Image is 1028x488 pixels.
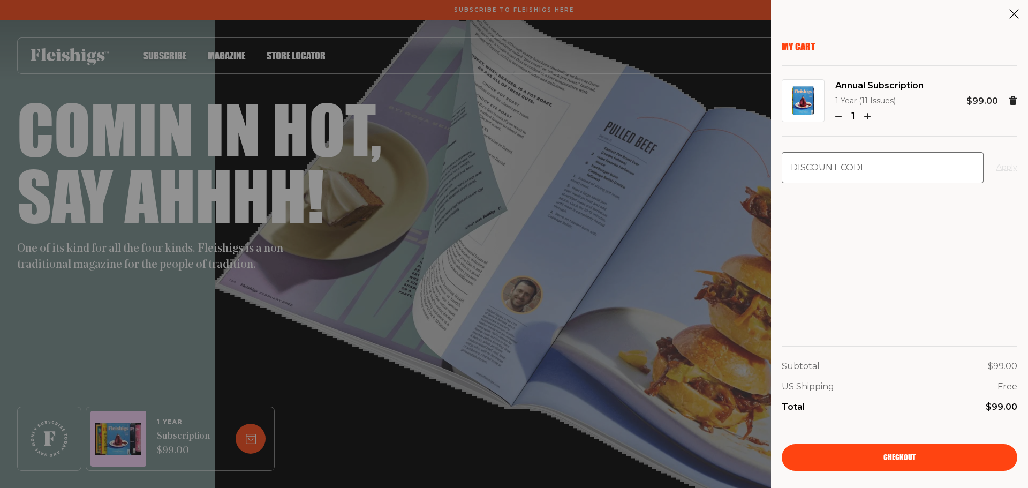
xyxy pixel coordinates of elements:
button: Apply [996,161,1017,174]
img: Annual Subscription Image [792,86,814,115]
span: Checkout [883,454,916,461]
p: 1 Year (11 Issues) [835,95,924,108]
p: $99.00 [966,94,998,108]
p: Subtotal [782,359,820,373]
p: US Shipping [782,380,834,394]
p: My Cart [782,41,1017,52]
a: Annual Subscription [835,79,924,93]
input: Discount code [782,152,984,183]
p: 1 [846,109,860,123]
p: $99.00 [988,359,1017,373]
p: $99.00 [986,400,1017,414]
p: Free [997,380,1017,394]
p: Total [782,400,805,414]
a: Checkout [782,444,1017,471]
